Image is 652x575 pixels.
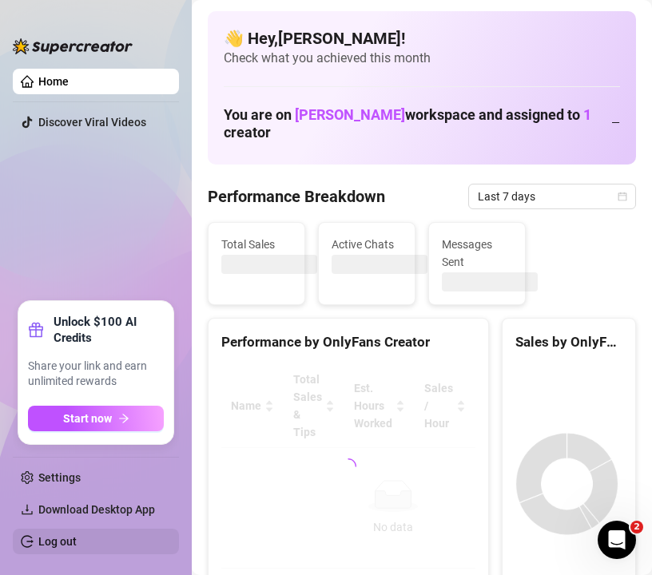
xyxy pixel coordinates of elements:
span: download [21,503,34,516]
div: Sales by OnlyFans Creator [515,331,622,353]
a: Discover Viral Videos [38,116,146,129]
h1: You are on workspace and assigned to creator [224,106,611,141]
span: Total Sales [221,236,292,253]
span: Active Chats [332,236,402,253]
a: Home [38,75,69,88]
span: loading [340,458,357,475]
span: arrow-right [118,413,129,424]
button: Start nowarrow-right [28,406,164,431]
span: Check what you achieved this month [224,50,620,67]
strong: Unlock $100 AI Credits [54,314,164,346]
iframe: Intercom live chat [598,521,636,559]
span: Share your link and earn unlimited rewards [28,359,164,390]
div: Performance by OnlyFans Creator [221,331,475,353]
h4: 👋 Hey, [PERSON_NAME] ! [224,27,620,50]
span: 2 [630,521,643,533]
div: — [611,113,620,131]
span: Start now [63,412,112,425]
a: Settings [38,471,81,484]
span: Messages Sent [442,236,512,271]
span: Download Desktop App [38,503,155,516]
h4: Performance Breakdown [208,185,385,208]
span: Last 7 days [478,184,626,208]
span: gift [28,322,44,338]
span: 1 [583,106,591,123]
a: Log out [38,535,77,548]
img: logo-BBDzfeDw.svg [13,38,133,54]
span: [PERSON_NAME] [295,106,405,123]
span: calendar [618,192,627,201]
